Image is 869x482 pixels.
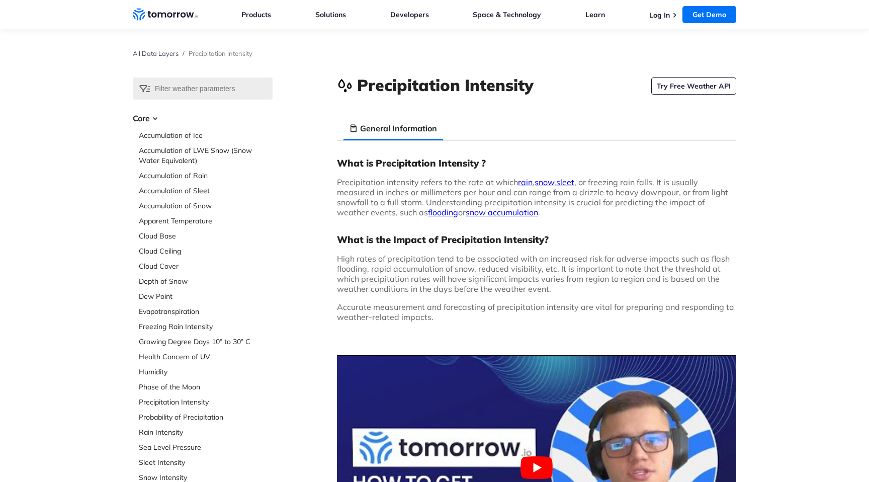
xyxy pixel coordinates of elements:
a: Rain Intensity [139,427,273,437]
a: Accumulation of Snow [139,201,273,211]
a: Evapotranspiration [139,306,273,316]
a: Health Concern of UV [139,352,273,362]
a: Developers [390,10,429,19]
a: sleet [556,177,574,187]
a: Accumulation of Ice [139,130,273,140]
span: Precipitation intensity refers to the rate at which , , , or freezing rain falls. It is usually m... [337,177,728,217]
a: Home link [133,7,198,22]
h3: General Information [360,122,437,134]
a: Cloud Base [139,231,273,241]
a: Get Demo [682,6,736,23]
span: Accurate measurement and forecasting of precipitation intensity are vital for preparing and respo... [337,302,734,322]
a: Humidity [139,367,273,377]
a: Sleet Intensity [139,457,273,467]
h3: What is Precipitation Intensity ? [337,157,736,169]
a: All Data Layers [133,49,179,57]
a: Cloud Ceiling [139,246,273,256]
a: snow [535,177,554,187]
span: / [183,49,185,57]
a: Accumulation of LWE Snow (Snow Water Equivalent) [139,145,273,166]
a: Accumulation of Rain [139,171,273,181]
a: Depth of Snow [139,276,273,286]
a: Dew Point [139,291,273,301]
input: Filter weather parameters [133,77,273,100]
span: High rates of precipitation tend to be associated with an increased risk for adverse impacts such... [337,254,730,294]
a: Cloud Cover [139,261,273,271]
a: Sea Level Pressure [139,442,273,452]
a: Products [241,10,271,19]
a: flooding [428,207,458,217]
a: Learn [585,10,605,19]
span: Precipitation Intensity [189,49,252,57]
a: Space & Technology [473,10,541,19]
a: Precipitation Intensity [139,397,273,407]
a: Apparent Temperature [139,216,273,226]
a: Solutions [315,10,346,19]
a: snow accumulation [466,207,538,217]
a: Phase of the Moon [139,382,273,392]
a: Growing Degree Days 10° to 30° C [139,337,273,347]
a: Probability of Precipitation [139,412,273,422]
h1: Precipitation Intensity [357,74,534,96]
a: Try Free Weather API [651,77,736,95]
a: Accumulation of Sleet [139,186,273,196]
li: General Information [343,116,443,140]
a: Log In [649,11,670,20]
h3: What is the Impact of Precipitation Intensity? [337,233,736,246]
a: rain [518,177,533,187]
h3: Core [133,112,273,124]
a: Freezing Rain Intensity [139,322,273,332]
